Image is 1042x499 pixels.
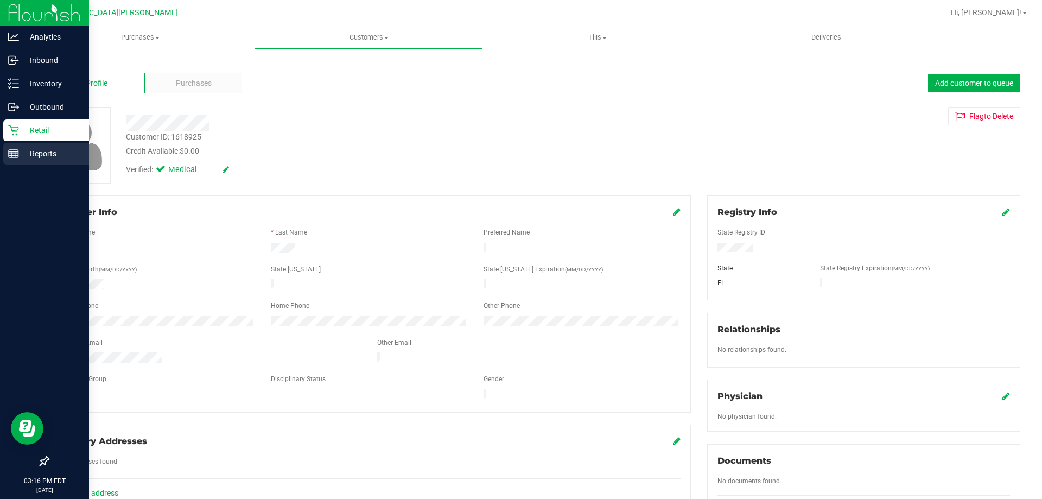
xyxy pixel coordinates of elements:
a: Customers [255,26,483,49]
span: (MM/DD/YYYY) [99,267,137,273]
div: FL [709,278,812,288]
inline-svg: Outbound [8,102,19,112]
a: Purchases [26,26,255,49]
label: Gender [484,374,504,384]
inline-svg: Inbound [8,55,19,66]
label: Last Name [275,228,307,237]
span: Delivery Addresses [58,436,147,446]
inline-svg: Reports [8,148,19,159]
iframe: Resource center [11,412,43,445]
p: Inventory [19,77,84,90]
div: Verified: [126,164,229,176]
span: Relationships [717,324,780,334]
div: Credit Available: [126,146,604,157]
button: Flagto Delete [948,107,1020,125]
label: Other Phone [484,301,520,311]
span: Profile [86,78,107,89]
label: Date of Birth [62,264,137,274]
div: State [709,263,812,273]
span: Purchases [176,78,212,89]
label: Other Email [377,338,411,348]
p: Inbound [19,54,84,67]
div: Customer ID: 1618925 [126,131,201,143]
span: Purchases [26,33,255,42]
p: [DATE] [5,486,84,494]
p: Outbound [19,100,84,113]
inline-svg: Inventory [8,78,19,89]
label: No relationships found. [717,345,786,355]
span: $0.00 [180,147,199,155]
label: Preferred Name [484,228,530,237]
span: Medical [168,164,212,176]
span: Tills [484,33,711,42]
a: Tills [483,26,711,49]
label: State [US_STATE] Expiration [484,264,603,274]
p: 03:16 PM EDT [5,476,84,486]
span: No physician found. [717,413,777,420]
span: Registry Info [717,207,777,217]
label: Disciplinary Status [271,374,326,384]
span: Physician [717,391,763,401]
button: Add customer to queue [928,74,1020,92]
span: No documents found. [717,477,781,485]
span: Add customer to queue [935,79,1013,87]
span: [GEOGRAPHIC_DATA][PERSON_NAME] [44,8,178,17]
p: Analytics [19,30,84,43]
label: State Registry Expiration [820,263,930,273]
inline-svg: Analytics [8,31,19,42]
a: Deliveries [712,26,941,49]
span: (MM/DD/YYYY) [892,266,930,271]
span: Customers [255,33,482,42]
span: Deliveries [797,33,856,42]
p: Reports [19,147,84,160]
span: Documents [717,456,771,466]
label: State [US_STATE] [271,264,321,274]
p: Retail [19,124,84,137]
inline-svg: Retail [8,125,19,136]
span: (MM/DD/YYYY) [565,267,603,273]
label: Home Phone [271,301,309,311]
label: State Registry ID [717,228,765,237]
span: Hi, [PERSON_NAME]! [951,8,1021,17]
